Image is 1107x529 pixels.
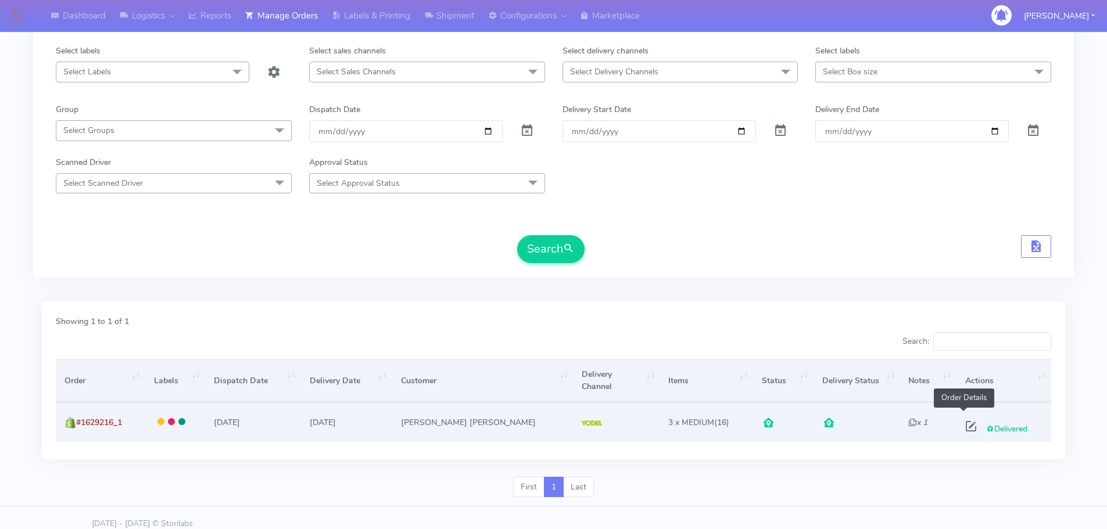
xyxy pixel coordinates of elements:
th: Delivery Date: activate to sort column ascending [300,359,392,402]
img: Yodel [582,420,602,426]
span: #1629216_1 [76,417,122,428]
th: Customer: activate to sort column ascending [392,359,574,402]
label: Scanned Driver [56,156,111,168]
label: Select delivery channels [563,45,649,57]
a: 1 [544,477,564,498]
label: Dispatch Date [309,103,360,116]
th: Delivery Channel: activate to sort column ascending [573,359,660,402]
span: Select Groups [63,125,114,136]
label: Approval Status [309,156,368,168]
button: Search [517,235,585,263]
th: Delivery Status: activate to sort column ascending [813,359,900,402]
label: Showing 1 to 1 of 1 [56,315,129,328]
span: Select Labels [63,66,111,77]
label: Select labels [56,45,101,57]
img: shopify.png [65,417,76,429]
span: Select Delivery Channels [570,66,658,77]
th: Labels: activate to sort column ascending [145,359,206,402]
td: [DATE] [300,402,392,441]
th: Notes: activate to sort column ascending [900,359,956,402]
td: [DATE] [205,402,300,441]
label: Delivery Start Date [563,103,631,116]
span: Select Sales Channels [317,66,396,77]
th: Dispatch Date: activate to sort column ascending [205,359,300,402]
span: Select Approval Status [317,178,400,189]
button: [PERSON_NAME] [1015,4,1104,28]
label: Select labels [815,45,860,57]
span: Select Scanned Driver [63,178,143,189]
span: Select Box size [823,66,877,77]
span: 3 x MEDIUM [668,417,714,428]
span: (16) [668,417,729,428]
label: Select sales channels [309,45,386,57]
th: Actions: activate to sort column ascending [956,359,1051,402]
th: Items: activate to sort column ascending [660,359,753,402]
th: Order: activate to sort column ascending [56,359,145,402]
span: Delivered [986,423,1027,434]
label: Search: [902,332,1051,351]
label: Delivery End Date [815,103,879,116]
i: x 1 [908,417,927,428]
input: Search: [933,332,1051,351]
td: [PERSON_NAME] [PERSON_NAME] [392,402,574,441]
label: Group [56,103,78,116]
th: Status: activate to sort column ascending [753,359,814,402]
